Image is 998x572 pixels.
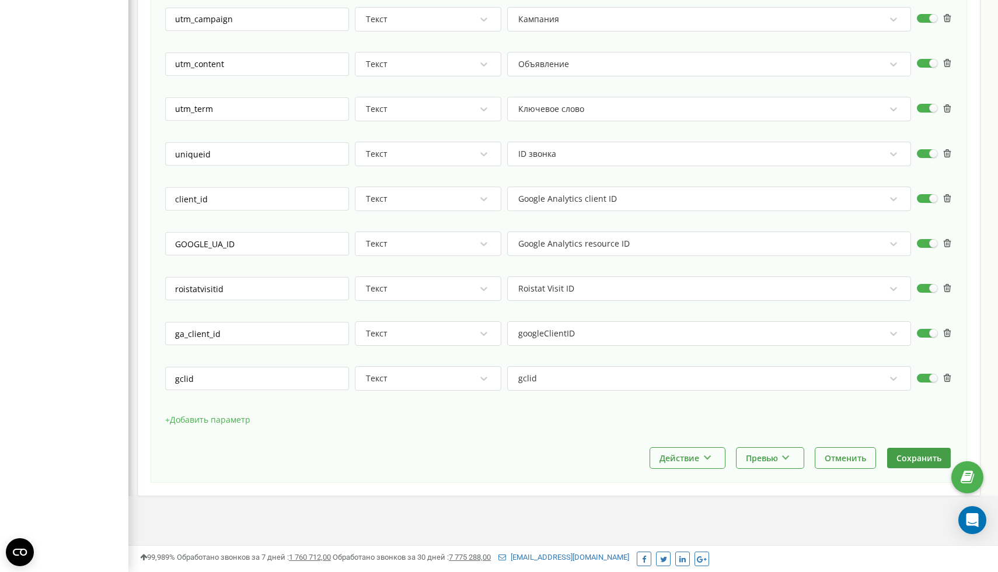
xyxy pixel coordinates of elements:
div: Кампания [518,14,559,24]
u: 7 775 288,00 [449,553,491,562]
a: [EMAIL_ADDRESS][DOMAIN_NAME] [498,553,629,562]
input: Ключ [165,367,349,390]
u: 1 760 712,00 [289,553,331,562]
input: Ключ [165,277,349,300]
div: Текст [366,328,388,339]
span: 99,989% [140,553,175,562]
div: Текст [366,149,388,159]
input: Ключ [165,232,349,255]
input: Ключ [165,8,349,31]
div: Текст [366,14,388,24]
input: Ключ [165,322,349,345]
div: Текст [366,238,388,249]
input: Ключ [165,97,349,121]
button: Превью [737,448,804,468]
div: Google Analytics client ID [518,194,617,204]
div: Roistat Visit ID [518,283,574,294]
div: Текст [366,373,388,384]
div: Текст [366,104,388,114]
div: Ключевое слово [518,104,584,114]
button: Отменить [815,448,875,468]
button: Сохранить [887,448,951,468]
input: Ключ [165,142,349,166]
button: +Добавить параметр [165,411,250,429]
div: googleClientID [518,328,575,339]
input: Ключ [165,52,349,76]
div: Текст [366,59,388,69]
span: Обработано звонков за 7 дней : [177,553,331,562]
button: Действие [650,448,725,468]
input: Ключ [165,187,349,210]
div: Текст [366,283,388,294]
div: Google Analytics resource ID [518,238,630,249]
div: ID звонка [518,149,556,159]
div: Объявление [518,59,569,69]
div: Текст [366,194,388,204]
div: gclid [518,373,537,384]
span: Обработано звонков за 30 дней : [333,553,491,562]
button: Open CMP widget [6,538,34,566]
div: Open Intercom Messenger [958,506,986,534]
